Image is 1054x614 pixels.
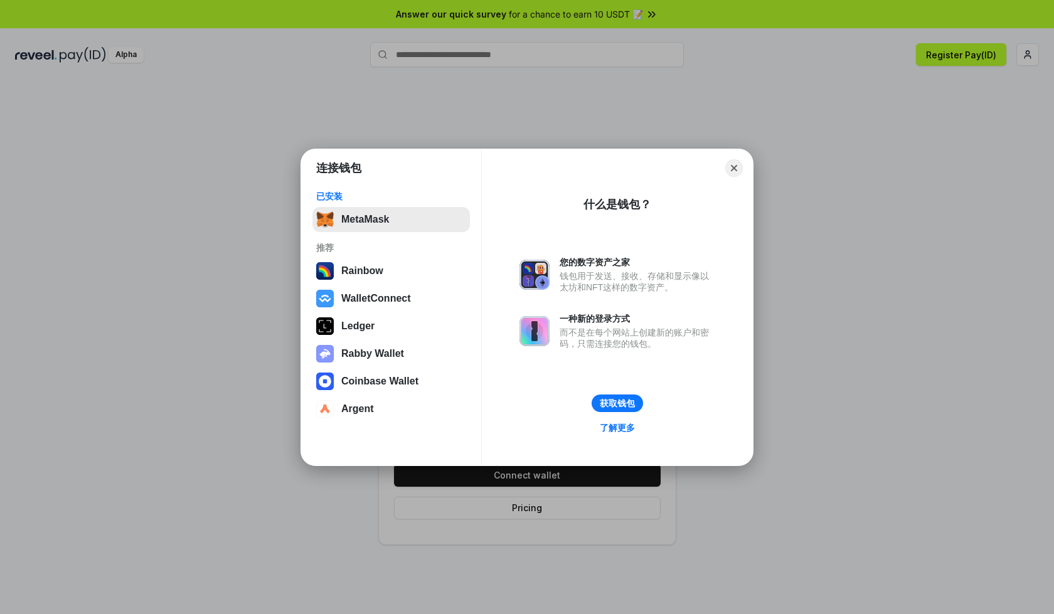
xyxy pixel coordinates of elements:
[316,242,466,253] div: 推荐
[519,316,550,346] img: svg+xml,%3Csvg%20xmlns%3D%22http%3A%2F%2Fwww.w3.org%2F2000%2Fsvg%22%20fill%3D%22none%22%20viewBox...
[600,398,635,409] div: 获取钱包
[341,214,389,225] div: MetaMask
[341,403,374,415] div: Argent
[341,376,418,387] div: Coinbase Wallet
[341,265,383,277] div: Rainbow
[316,290,334,307] img: svg+xml,%3Csvg%20width%3D%2228%22%20height%3D%2228%22%20viewBox%3D%220%200%2028%2028%22%20fill%3D...
[341,348,404,359] div: Rabby Wallet
[560,327,715,349] div: 而不是在每个网站上创建新的账户和密码，只需连接您的钱包。
[592,420,642,436] a: 了解更多
[312,314,470,339] button: Ledger
[316,211,334,228] img: svg+xml,%3Csvg%20fill%3D%22none%22%20height%3D%2233%22%20viewBox%3D%220%200%2035%2033%22%20width%...
[312,207,470,232] button: MetaMask
[560,313,715,324] div: 一种新的登录方式
[725,159,743,177] button: Close
[312,258,470,283] button: Rainbow
[341,320,375,332] div: Ledger
[600,422,635,433] div: 了解更多
[341,293,411,304] div: WalletConnect
[312,396,470,421] button: Argent
[316,161,361,176] h1: 连接钱包
[312,286,470,311] button: WalletConnect
[560,270,715,293] div: 钱包用于发送、接收、存储和显示像以太坊和NFT这样的数字资产。
[316,191,466,202] div: 已安装
[316,345,334,363] img: svg+xml,%3Csvg%20xmlns%3D%22http%3A%2F%2Fwww.w3.org%2F2000%2Fsvg%22%20fill%3D%22none%22%20viewBox...
[316,400,334,418] img: svg+xml,%3Csvg%20width%3D%2228%22%20height%3D%2228%22%20viewBox%3D%220%200%2028%2028%22%20fill%3D...
[316,262,334,280] img: svg+xml,%3Csvg%20width%3D%22120%22%20height%3D%22120%22%20viewBox%3D%220%200%20120%20120%22%20fil...
[560,257,715,268] div: 您的数字资产之家
[592,394,643,412] button: 获取钱包
[519,260,550,290] img: svg+xml,%3Csvg%20xmlns%3D%22http%3A%2F%2Fwww.w3.org%2F2000%2Fsvg%22%20fill%3D%22none%22%20viewBox...
[312,369,470,394] button: Coinbase Wallet
[312,341,470,366] button: Rabby Wallet
[583,197,651,212] div: 什么是钱包？
[316,317,334,335] img: svg+xml,%3Csvg%20xmlns%3D%22http%3A%2F%2Fwww.w3.org%2F2000%2Fsvg%22%20width%3D%2228%22%20height%3...
[316,373,334,390] img: svg+xml,%3Csvg%20width%3D%2228%22%20height%3D%2228%22%20viewBox%3D%220%200%2028%2028%22%20fill%3D...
